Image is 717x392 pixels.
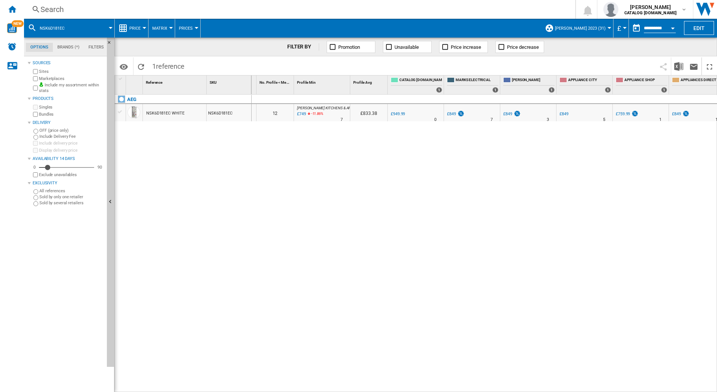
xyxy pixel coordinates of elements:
div: Sort None [127,75,142,87]
span: Price [129,26,141,31]
span: Profile Min [297,80,316,84]
div: £849 [446,110,465,118]
div: SKU Sort None [208,75,251,87]
span: Prices [179,26,193,31]
label: Sites [39,69,104,74]
div: Products [33,96,104,102]
div: £949.99 [391,112,405,116]
span: Price increase [451,44,481,50]
md-menu: Currency [613,19,629,38]
div: APPLIANCE CITY 1 offers sold by APPLIANCE CITY [558,75,612,94]
button: md-calendar [629,21,644,36]
span: No. Profile < Me [259,80,286,84]
b: CATALOG [DOMAIN_NAME] [624,11,676,15]
span: 1 [148,57,188,73]
button: nsk6d181ec [40,19,72,38]
label: OFF (price only) [39,128,104,133]
div: APPLIANCE SHOP 1 offers sold by APPLIANCE SHOP [614,75,669,94]
md-tab-item: Brands (*) [53,43,84,52]
button: Share this bookmark with others [656,57,671,75]
div: 0 [31,164,37,170]
div: CATALOG [DOMAIN_NAME] 1 offers sold by CATALOG ELECTROLUX.UK [389,75,444,94]
label: Sold by only one retailer [39,194,104,200]
div: Delivery Time : 1 day [659,116,661,124]
div: £849 [447,112,456,116]
label: Exclude unavailables [39,172,104,178]
div: Sort None [208,75,251,87]
button: Maximize [702,57,717,75]
label: Include delivery price [39,140,104,146]
input: Bundles [33,112,38,117]
div: FILTER BY [287,43,319,51]
img: profile.jpg [603,2,618,17]
md-tab-item: Options [26,43,53,52]
button: Open calendar [666,20,679,34]
span: Unavailable [394,44,419,50]
label: Include Delivery Fee [39,134,104,139]
div: Profile Avg Sort None [352,75,387,87]
div: Last updated : Tuesday, 7 October 2025 01:14 [296,110,306,118]
span: Matrix [152,26,167,31]
span: Promotion [338,44,360,50]
input: Singles [33,105,38,110]
div: NSK6D181EC WHITE [146,105,184,122]
button: Promotion [327,41,375,53]
div: 90 [96,164,104,170]
div: Reference Sort None [144,75,206,87]
button: Prices [179,19,196,38]
div: nsk6d181ec [28,19,111,38]
img: alerts-logo.svg [7,42,16,51]
div: [PERSON_NAME] 2023 (31) [545,19,609,38]
md-tab-item: Filters [84,43,108,52]
img: promotionV3.png [682,110,690,117]
span: APPLIANCE SHOP [624,77,667,84]
span: [PERSON_NAME] [512,77,555,84]
div: £759.99 [616,112,630,116]
button: Options [116,60,131,73]
button: Matrix [152,19,171,38]
button: £ [617,19,625,38]
div: 12 [256,104,294,121]
div: 1 offers sold by MARKS ELECTRICAL [492,87,498,93]
div: MARKS ELECTRICAL 1 offers sold by MARKS ELECTRICAL [445,75,500,94]
button: [PERSON_NAME] 2023 (31) [555,19,609,38]
button: Download in Excel [671,57,686,75]
input: OFF (price only) [33,129,38,134]
label: All references [39,188,104,194]
input: Display delivery price [33,172,38,177]
div: £759.99 [615,110,639,118]
button: Unavailable [383,41,432,53]
div: Profile Min Sort None [295,75,350,87]
span: APPLIANCE CITY [568,77,611,84]
div: Delivery Time : 7 days [490,116,493,124]
i: % [310,110,315,119]
div: Exclusivity [33,180,104,186]
div: £849 [558,110,568,118]
div: Search [40,4,556,15]
div: Delivery Time : 3 days [547,116,549,124]
div: Delivery Time : 0 day [434,116,436,124]
div: Delivery Time : 5 days [603,116,605,124]
input: All references [33,189,38,194]
div: £849 [672,112,681,116]
div: 1 offers sold by CATALOG ELECTROLUX.UK [436,87,442,93]
span: CATALOG [DOMAIN_NAME] [399,77,442,84]
img: wise-card.svg [7,23,17,33]
label: Singles [39,104,104,110]
md-slider: Availability [39,164,94,171]
img: promotionV3.png [513,110,521,117]
div: Sort None [295,75,350,87]
input: Sites [33,69,38,74]
img: mysite-bg-18x18.png [39,82,43,87]
img: excel-24x24.png [674,62,683,71]
input: Include Delivery Fee [33,135,38,140]
button: Reload [133,57,148,75]
button: Price increase [439,41,488,53]
button: Price [129,19,144,38]
span: nsk6d181ec [40,26,64,31]
input: Sold by only one retailer [33,195,38,200]
div: £949.99 [390,110,405,118]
